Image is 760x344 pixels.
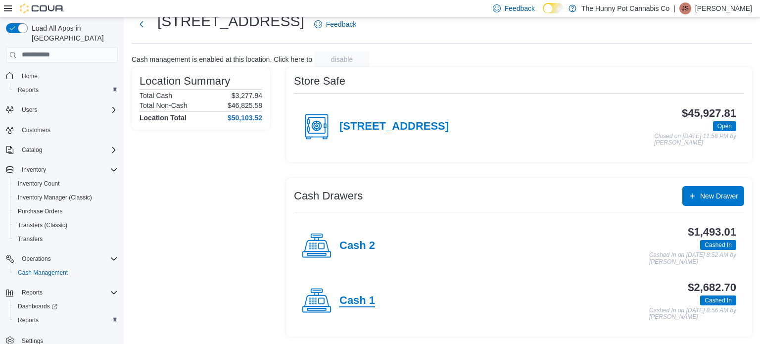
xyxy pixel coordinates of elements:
span: Purchase Orders [14,205,118,217]
span: Cash Management [18,269,68,277]
span: Inventory Manager (Classic) [14,192,118,203]
button: Users [2,103,122,117]
button: disable [314,51,370,67]
span: JS [682,2,689,14]
a: Inventory Count [14,178,64,190]
span: Catalog [18,144,118,156]
button: Reports [2,286,122,299]
span: New Drawer [700,191,738,201]
h3: Store Safe [294,75,345,87]
button: Operations [18,253,55,265]
h3: $1,493.01 [688,226,736,238]
a: Reports [14,84,43,96]
span: Open [713,121,736,131]
span: Cashed In [705,241,732,249]
div: Jessica Steinmetz [679,2,691,14]
span: Dashboards [18,302,57,310]
h3: Location Summary [140,75,230,87]
h4: [STREET_ADDRESS] [339,120,449,133]
span: Users [18,104,118,116]
span: Cash Management [14,267,118,279]
button: Transfers (Classic) [10,218,122,232]
button: Reports [10,83,122,97]
p: Cashed In on [DATE] 8:52 AM by [PERSON_NAME] [649,252,736,265]
button: Cash Management [10,266,122,280]
p: $3,277.94 [232,92,262,99]
p: The Hunny Pot Cannabis Co [581,2,669,14]
span: Reports [22,289,43,296]
h1: [STREET_ADDRESS] [157,11,304,31]
button: Home [2,69,122,83]
h4: Cash 1 [339,295,375,307]
span: Reports [14,314,118,326]
span: Inventory [18,164,118,176]
input: Dark Mode [543,3,564,13]
h3: Cash Drawers [294,190,363,202]
h3: $45,927.81 [682,107,736,119]
a: Inventory Manager (Classic) [14,192,96,203]
span: Transfers (Classic) [14,219,118,231]
h4: $50,103.52 [228,114,262,122]
button: Transfers [10,232,122,246]
span: Cashed In [705,296,732,305]
a: Reports [14,314,43,326]
span: Transfers [18,235,43,243]
span: Inventory Manager (Classic) [18,194,92,201]
span: Home [18,70,118,82]
button: Reports [18,287,47,298]
span: Home [22,72,38,80]
h6: Total Cash [140,92,172,99]
button: Catalog [18,144,46,156]
button: Inventory Manager (Classic) [10,191,122,204]
span: Catalog [22,146,42,154]
span: Transfers (Classic) [18,221,67,229]
p: Cash management is enabled at this location. Click here to [132,55,312,63]
a: Feedback [310,14,360,34]
span: Reports [18,287,118,298]
span: Reports [18,86,39,94]
p: Cashed In on [DATE] 8:56 AM by [PERSON_NAME] [649,307,736,321]
h4: Cash 2 [339,240,375,252]
span: Reports [14,84,118,96]
button: Reports [10,313,122,327]
a: Dashboards [14,300,61,312]
span: Users [22,106,37,114]
span: Feedback [505,3,535,13]
p: [PERSON_NAME] [695,2,752,14]
img: Cova [20,3,64,13]
button: Inventory [18,164,50,176]
span: Purchase Orders [18,207,63,215]
span: Transfers [14,233,118,245]
span: Inventory Count [18,180,60,188]
h3: $2,682.70 [688,282,736,294]
h4: Location Total [140,114,187,122]
button: New Drawer [682,186,744,206]
span: disable [331,54,353,64]
span: Load All Apps in [GEOGRAPHIC_DATA] [28,23,118,43]
span: Cashed In [700,295,736,305]
a: Purchase Orders [14,205,67,217]
span: Inventory Count [14,178,118,190]
button: Users [18,104,41,116]
span: Operations [18,253,118,265]
span: Dark Mode [543,13,543,14]
a: Home [18,70,42,82]
button: Customers [2,123,122,137]
p: | [673,2,675,14]
span: Open [717,122,732,131]
a: Transfers (Classic) [14,219,71,231]
button: Catalog [2,143,122,157]
span: Customers [22,126,50,134]
span: Cashed In [700,240,736,250]
span: Inventory [22,166,46,174]
a: Transfers [14,233,47,245]
button: Inventory Count [10,177,122,191]
button: Purchase Orders [10,204,122,218]
span: Feedback [326,19,356,29]
p: $46,825.58 [228,101,262,109]
button: Inventory [2,163,122,177]
span: Operations [22,255,51,263]
a: Cash Management [14,267,72,279]
a: Dashboards [10,299,122,313]
h6: Total Non-Cash [140,101,188,109]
